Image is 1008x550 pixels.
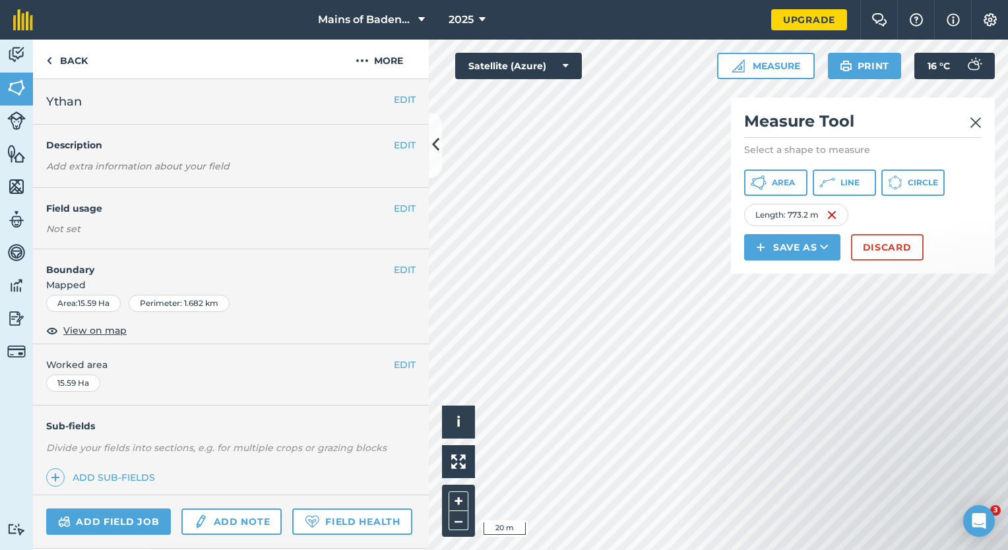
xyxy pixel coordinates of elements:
h4: Sub-fields [33,419,429,433]
img: svg+xml;base64,PD94bWwgdmVyc2lvbj0iMS4wIiBlbmNvZGluZz0idXRmLTgiPz4KPCEtLSBHZW5lcmF0b3I6IEFkb2JlIE... [7,243,26,262]
img: svg+xml;base64,PHN2ZyB4bWxucz0iaHR0cDovL3d3dy53My5vcmcvMjAwMC9zdmciIHdpZHRoPSI5IiBoZWlnaHQ9IjI0Ii... [46,53,52,69]
em: Divide your fields into sections, e.g. for multiple crops or grazing blocks [46,442,387,454]
img: svg+xml;base64,PHN2ZyB4bWxucz0iaHR0cDovL3d3dy53My5vcmcvMjAwMC9zdmciIHdpZHRoPSIxNiIgaGVpZ2h0PSIyNC... [827,207,837,223]
img: Two speech bubbles overlapping with the left bubble in the forefront [871,13,887,26]
em: Add extra information about your field [46,160,230,172]
img: svg+xml;base64,PD94bWwgdmVyc2lvbj0iMS4wIiBlbmNvZGluZz0idXRmLTgiPz4KPCEtLSBHZW5lcmF0b3I6IEFkb2JlIE... [7,523,26,535]
img: fieldmargin Logo [13,9,33,30]
button: + [449,491,468,511]
button: Print [828,53,902,79]
button: EDIT [394,262,416,277]
img: svg+xml;base64,PHN2ZyB4bWxucz0iaHR0cDovL3d3dy53My5vcmcvMjAwMC9zdmciIHdpZHRoPSIyMCIgaGVpZ2h0PSIyNC... [356,53,369,69]
span: Line [840,177,860,188]
span: 3 [990,505,1001,516]
span: Area [772,177,795,188]
img: svg+xml;base64,PD94bWwgdmVyc2lvbj0iMS4wIiBlbmNvZGluZz0idXRmLTgiPz4KPCEtLSBHZW5lcmF0b3I6IEFkb2JlIE... [7,309,26,328]
div: Perimeter : 1.682 km [129,295,230,312]
img: Ruler icon [732,59,745,73]
button: Save as [744,234,840,260]
h4: Boundary [33,249,394,277]
img: svg+xml;base64,PHN2ZyB4bWxucz0iaHR0cDovL3d3dy53My5vcmcvMjAwMC9zdmciIHdpZHRoPSIyMiIgaGVpZ2h0PSIzMC... [970,115,982,131]
img: svg+xml;base64,PD94bWwgdmVyc2lvbj0iMS4wIiBlbmNvZGluZz0idXRmLTgiPz4KPCEtLSBHZW5lcmF0b3I6IEFkb2JlIE... [7,276,26,295]
button: Circle [881,169,945,196]
button: 16 °C [914,53,995,79]
button: Discard [851,234,924,260]
div: Length : 773.2 m [744,204,848,226]
button: View on map [46,322,127,338]
span: Ythan [46,92,82,111]
img: svg+xml;base64,PHN2ZyB4bWxucz0iaHR0cDovL3d3dy53My5vcmcvMjAwMC9zdmciIHdpZHRoPSIxOSIgaGVpZ2h0PSIyNC... [840,58,852,74]
img: svg+xml;base64,PHN2ZyB4bWxucz0iaHR0cDovL3d3dy53My5vcmcvMjAwMC9zdmciIHdpZHRoPSIxNCIgaGVpZ2h0PSIyNC... [756,239,765,255]
img: A question mark icon [908,13,924,26]
span: Worked area [46,357,416,372]
button: i [442,406,475,439]
button: Line [813,169,876,196]
img: svg+xml;base64,PD94bWwgdmVyc2lvbj0iMS4wIiBlbmNvZGluZz0idXRmLTgiPz4KPCEtLSBHZW5lcmF0b3I6IEFkb2JlIE... [193,514,208,530]
img: Four arrows, one pointing top left, one top right, one bottom right and the last bottom left [451,454,466,469]
button: EDIT [394,201,416,216]
span: Mains of Badenscoth [318,12,413,28]
button: Satellite (Azure) [455,53,582,79]
button: EDIT [394,138,416,152]
img: svg+xml;base64,PD94bWwgdmVyc2lvbj0iMS4wIiBlbmNvZGluZz0idXRmLTgiPz4KPCEtLSBHZW5lcmF0b3I6IEFkb2JlIE... [961,53,987,79]
a: Add sub-fields [46,468,160,487]
img: svg+xml;base64,PHN2ZyB4bWxucz0iaHR0cDovL3d3dy53My5vcmcvMjAwMC9zdmciIHdpZHRoPSIxNCIgaGVpZ2h0PSIyNC... [51,470,60,485]
button: EDIT [394,92,416,107]
img: svg+xml;base64,PHN2ZyB4bWxucz0iaHR0cDovL3d3dy53My5vcmcvMjAwMC9zdmciIHdpZHRoPSI1NiIgaGVpZ2h0PSI2MC... [7,177,26,197]
span: 16 ° C [928,53,950,79]
img: A cog icon [982,13,998,26]
button: EDIT [394,357,416,372]
img: svg+xml;base64,PD94bWwgdmVyc2lvbj0iMS4wIiBlbmNvZGluZz0idXRmLTgiPz4KPCEtLSBHZW5lcmF0b3I6IEFkb2JlIE... [7,342,26,361]
button: Area [744,169,807,196]
span: Mapped [33,278,429,292]
div: 15.59 Ha [46,375,100,392]
a: Add note [181,508,282,535]
a: Upgrade [771,9,847,30]
div: Open Intercom Messenger [963,505,995,537]
span: i [457,413,460,430]
img: svg+xml;base64,PHN2ZyB4bWxucz0iaHR0cDovL3d3dy53My5vcmcvMjAwMC9zdmciIHdpZHRoPSIxOCIgaGVpZ2h0PSIyNC... [46,322,58,338]
img: svg+xml;base64,PHN2ZyB4bWxucz0iaHR0cDovL3d3dy53My5vcmcvMjAwMC9zdmciIHdpZHRoPSI1NiIgaGVpZ2h0PSI2MC... [7,144,26,164]
button: – [449,511,468,530]
a: Field Health [292,508,412,535]
img: svg+xml;base64,PD94bWwgdmVyc2lvbj0iMS4wIiBlbmNvZGluZz0idXRmLTgiPz4KPCEtLSBHZW5lcmF0b3I6IEFkb2JlIE... [7,111,26,130]
div: Not set [46,222,416,235]
div: Area : 15.59 Ha [46,295,121,312]
h4: Field usage [46,201,394,216]
img: svg+xml;base64,PHN2ZyB4bWxucz0iaHR0cDovL3d3dy53My5vcmcvMjAwMC9zdmciIHdpZHRoPSIxNyIgaGVpZ2h0PSIxNy... [947,12,960,28]
a: Add field job [46,508,171,535]
span: View on map [63,323,127,338]
h4: Description [46,138,416,152]
img: svg+xml;base64,PD94bWwgdmVyc2lvbj0iMS4wIiBlbmNvZGluZz0idXRmLTgiPz4KPCEtLSBHZW5lcmF0b3I6IEFkb2JlIE... [58,514,71,530]
h2: Measure Tool [744,111,982,138]
span: Circle [908,177,938,188]
button: Measure [717,53,815,79]
img: svg+xml;base64,PD94bWwgdmVyc2lvbj0iMS4wIiBlbmNvZGluZz0idXRmLTgiPz4KPCEtLSBHZW5lcmF0b3I6IEFkb2JlIE... [7,210,26,229]
img: svg+xml;base64,PD94bWwgdmVyc2lvbj0iMS4wIiBlbmNvZGluZz0idXRmLTgiPz4KPCEtLSBHZW5lcmF0b3I6IEFkb2JlIE... [7,45,26,65]
span: 2025 [449,12,474,28]
button: More [330,40,429,78]
a: Back [33,40,101,78]
img: svg+xml;base64,PHN2ZyB4bWxucz0iaHR0cDovL3d3dy53My5vcmcvMjAwMC9zdmciIHdpZHRoPSI1NiIgaGVpZ2h0PSI2MC... [7,78,26,98]
p: Select a shape to measure [744,143,982,156]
